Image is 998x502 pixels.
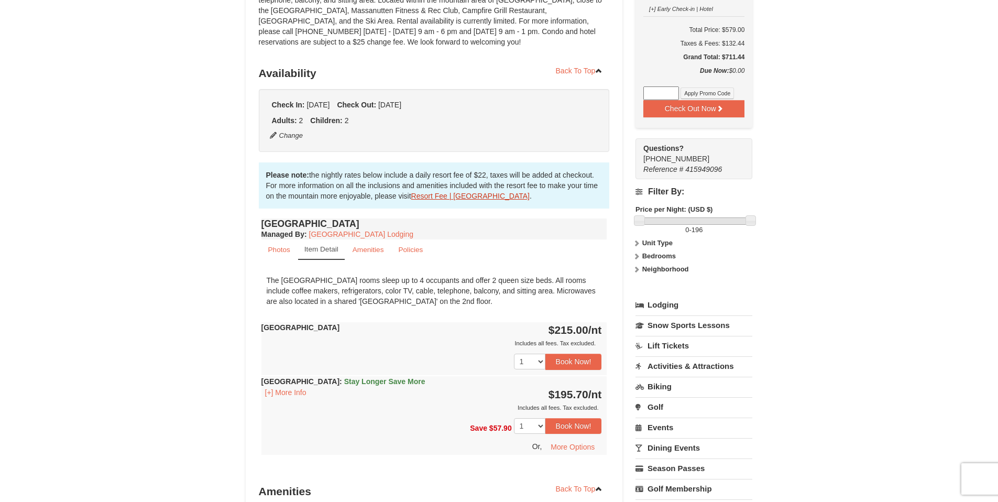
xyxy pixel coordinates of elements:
[344,377,425,386] span: Stay Longer Save More
[272,101,305,109] strong: Check In:
[544,439,601,455] button: More Options
[588,324,602,336] span: /nt
[261,230,304,238] span: Managed By
[489,423,512,432] span: $57.90
[259,63,610,84] h3: Availability
[643,52,744,62] h5: Grand Total: $711.44
[635,356,752,376] a: Activities & Attractions
[532,442,542,451] span: Or,
[642,252,676,260] strong: Bedrooms
[681,88,734,99] button: Apply Promo Code
[261,402,602,413] div: Includes all fees. Tax excluded.
[378,101,401,109] span: [DATE]
[310,116,342,125] strong: Children:
[643,25,744,35] h6: Total Price: $579.00
[470,423,487,432] span: Save
[685,165,722,173] span: 415949096
[339,377,342,386] span: :
[391,239,430,260] a: Policies
[643,66,744,86] div: $0.00
[337,101,376,109] strong: Check Out:
[642,239,673,247] strong: Unit Type
[549,388,588,400] span: $195.70
[635,397,752,417] a: Golf
[643,143,733,163] span: [PHONE_NUMBER]
[353,246,384,254] small: Amenities
[643,144,684,152] strong: Questions?
[261,219,607,229] h4: [GEOGRAPHIC_DATA]
[692,226,703,234] span: 196
[635,438,752,457] a: Dining Events
[266,171,309,179] strong: Please note:
[635,336,752,355] a: Lift Tickets
[549,324,602,336] strong: $215.00
[304,245,338,253] small: Item Detail
[268,246,290,254] small: Photos
[545,418,602,434] button: Book Now!
[261,239,297,260] a: Photos
[643,38,744,49] div: Taxes & Fees: $132.44
[635,377,752,396] a: Biking
[642,265,689,273] strong: Neighborhood
[261,377,425,386] strong: [GEOGRAPHIC_DATA]
[635,187,752,197] h4: Filter By:
[261,387,310,398] button: [+] More Info
[649,1,714,14] button: [+] Early Check-in | Hotel
[346,239,391,260] a: Amenities
[261,338,602,348] div: Includes all fees. Tax excluded.
[261,230,307,238] strong: :
[309,230,413,238] a: [GEOGRAPHIC_DATA] Lodging
[261,323,340,332] strong: [GEOGRAPHIC_DATA]
[635,296,752,314] a: Lodging
[272,116,297,125] strong: Adults:
[411,192,530,200] a: Resort Fee | [GEOGRAPHIC_DATA]
[549,63,610,79] a: Back To Top
[298,239,345,260] a: Item Detail
[345,116,349,125] span: 2
[269,130,304,141] button: Change
[398,246,423,254] small: Policies
[259,481,610,502] h3: Amenities
[306,101,330,109] span: [DATE]
[299,116,303,125] span: 2
[261,270,607,312] div: The [GEOGRAPHIC_DATA] rooms sleep up to 4 occupants and offer 2 queen size beds. All rooms includ...
[643,100,744,117] button: Check Out Now
[259,162,610,209] div: the nightly rates below include a daily resort fee of $22, taxes will be added at checkout. For m...
[635,418,752,437] a: Events
[700,67,729,74] strong: Due Now:
[635,315,752,335] a: Snow Sports Lessons
[635,225,752,235] label: -
[635,205,712,213] strong: Price per Night: (USD $)
[588,388,602,400] span: /nt
[685,226,689,234] span: 0
[643,165,683,173] span: Reference #
[635,479,752,498] a: Golf Membership
[549,481,610,497] a: Back To Top
[545,354,602,369] button: Book Now!
[635,459,752,478] a: Season Passes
